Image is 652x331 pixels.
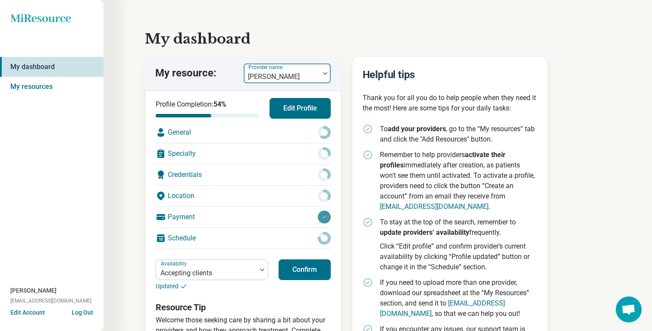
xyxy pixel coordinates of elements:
[380,277,538,319] p: If you need to upload more than one provider, download our spreadsheet at the “My Resources” sect...
[156,143,331,164] div: Specialty
[156,99,259,117] div: Profile Completion:
[380,217,538,238] p: To stay at the top of the search, remember to frequently.
[248,64,284,70] label: Provider name
[363,67,538,82] h2: Helpful tips
[10,286,56,295] span: [PERSON_NAME]
[616,296,642,322] a: Open chat
[156,122,331,143] div: General
[155,66,216,81] p: My resource:
[380,241,538,272] p: Click “Edit profile” and confirm provider’s current availability by clicking “Profile updated” bu...
[156,164,331,185] div: Credentials
[380,124,538,145] p: To , go to the “My resources” tab and click the "Add Resources" button.
[380,150,538,212] p: Remember to help providers immediately after creation, as patients won't see them until activated...
[156,186,331,206] div: Location
[380,228,469,236] strong: update providers’ availability
[72,308,93,315] button: Log Out
[380,202,489,211] a: [EMAIL_ADDRESS][DOMAIN_NAME]
[156,301,331,313] h3: Resource Tip
[156,282,268,291] p: Updated
[270,98,331,119] button: Edit Profile
[156,207,331,227] div: Payment
[213,100,226,108] span: 54 %
[10,297,91,305] span: [EMAIL_ADDRESS][DOMAIN_NAME]
[156,228,331,249] div: Schedule
[145,28,611,49] h1: My dashboard
[363,93,538,113] p: Thank you for all you do to help people when they need it the most! Here are some tips for your d...
[161,261,188,267] label: Availability
[388,125,446,133] strong: add your providers
[279,259,331,280] button: Confirm
[10,308,45,317] button: Edit Account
